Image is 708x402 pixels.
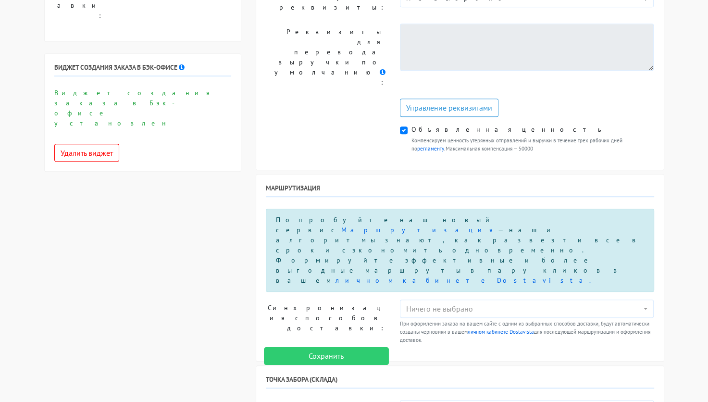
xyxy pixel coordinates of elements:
[264,347,389,365] input: Сохранить
[335,276,598,285] a: личном кабинете Dostavista.
[400,320,654,344] small: При оформлении заказа на вашем сайте с одним из выбранных способов доставки, будут автоматически ...
[259,300,393,344] label: Синхронизация способов доставки:
[411,125,606,135] label: Объявленная ценность
[54,88,231,128] p: Виджет создания заказа в Бэк-офисе установлен
[468,328,534,335] a: личном кабинете Dostavista
[341,226,498,234] a: Маршрутизация
[400,300,654,318] button: Ничего не выбрано
[266,376,654,389] h6: Точка забора (склада)
[417,145,444,152] a: регламенту
[259,24,393,91] label: Реквизиты для перевода выручки по умолчанию :
[266,209,654,292] div: Попробуйте наш новый сервис — наши алгоритмы знают, как развезти все в срок и сэкономить одноврем...
[406,303,642,314] div: Ничего не выбрано
[266,184,654,197] h6: Маршрутизация
[411,137,654,153] small: Компенсируем ценность утерянных отправлений и выручки в течение трех рабочих дней по . Максимальн...
[400,99,498,117] a: Управление реквизитами
[54,63,231,76] h6: Виджет создания заказа в Бэк-офисе
[54,144,119,162] button: Удалить виджет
